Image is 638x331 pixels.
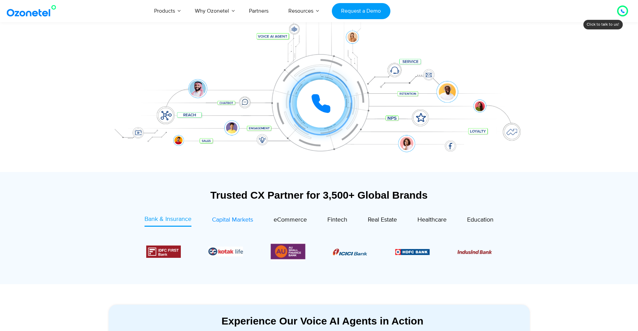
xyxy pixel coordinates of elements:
span: eCommerce [274,216,307,224]
img: Picture10.png [458,250,492,254]
div: 1 / 6 [333,248,367,256]
span: Fintech [327,216,347,224]
div: Experience Our Voice AI Agents in Action [115,315,530,327]
img: Picture13.png [271,242,305,261]
span: Capital Markets [212,216,253,224]
div: Trusted CX Partner for 3,500+ Global Brands [109,189,530,201]
a: Healthcare [417,215,447,227]
a: Request a Demo [332,3,390,19]
img: Picture8.png [333,249,367,255]
a: Fintech [327,215,347,227]
img: Picture9.png [395,249,430,255]
a: eCommerce [274,215,307,227]
div: 4 / 6 [146,246,180,258]
span: Education [467,216,493,224]
a: Bank & Insurance [145,215,191,227]
span: Bank & Insurance [145,215,191,223]
img: Picture26.jpg [208,247,243,256]
div: 6 / 6 [271,242,305,261]
span: Healthcare [417,216,447,224]
a: Education [467,215,493,227]
div: Image Carousel [146,242,492,261]
div: 3 / 6 [458,248,492,256]
div: 5 / 6 [208,247,243,256]
div: 2 / 6 [395,248,430,256]
span: Real Estate [368,216,397,224]
a: Real Estate [368,215,397,227]
a: Capital Markets [212,215,253,227]
img: Picture12.png [146,246,180,258]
